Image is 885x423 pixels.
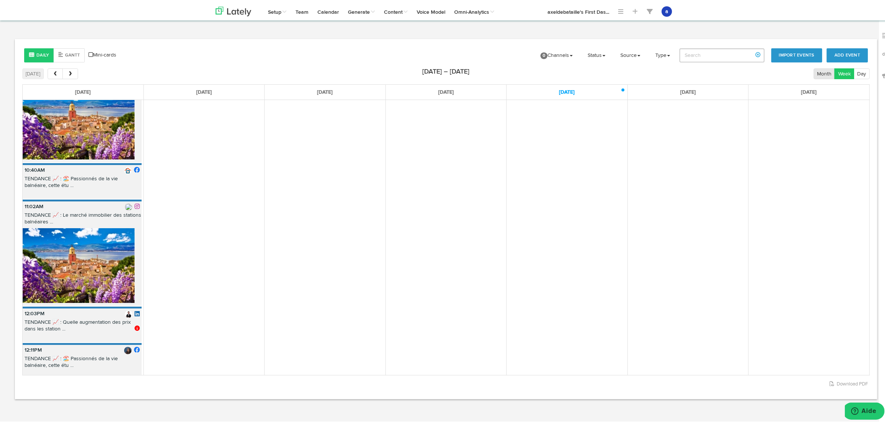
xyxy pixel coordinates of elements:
span: [DATE] [317,88,333,93]
a: Status [582,44,611,63]
a: Type [650,44,676,63]
input: Search [679,46,765,61]
img: 1730815287035 [125,309,132,316]
button: next [62,67,78,77]
span: ... [606,8,609,13]
button: Add Event [827,46,868,61]
span: [DATE] [196,88,212,93]
span: [DATE] [559,88,575,93]
div: Style [24,46,85,61]
button: Gantt [54,46,85,61]
button: [DATE] [22,67,44,77]
span: [DATE] [438,88,454,93]
button: Import Events [771,46,822,61]
button: Daily [24,46,54,61]
span: [DATE] [75,88,91,93]
img: 461978970_911539230830001_8295384923608250338_n.jpg [125,201,132,209]
a: 0Channels [535,44,578,63]
p: TENDANCE 📈 : 🏖️ Passionnés de la vie balnéaire, cette étu ... [23,174,142,190]
button: a [662,4,672,15]
span: [DATE] [801,88,817,93]
b: 10:40AM [25,166,45,171]
p: TENDANCE 📈 : Quelle augmentation des prix dans les station ... [23,317,142,333]
img: 4WvO9aMRSF2rZQbbIvjB [23,226,135,301]
img: logo_lately_bg_light.svg [216,5,251,14]
p: TENDANCE 📈 : Le marché immobilier des stations balnéaires ... [23,210,142,226]
img: picture [124,165,132,172]
b: 12:11PM [25,346,42,351]
a: Download PDF [830,380,868,385]
p: TENDANCE 📈 : 🏖️ Passionnés de la vie balnéaire, cette étu ... [23,353,142,370]
b: 12:03PM [25,309,45,314]
button: Day [854,67,870,77]
iframe: Ouvre un widget dans lequel vous pouvez trouver plus d’informations [845,401,885,419]
button: Month [814,67,835,77]
span: [DATE] [680,88,696,93]
span: 0 [540,51,548,57]
a: Mini-cards [88,49,116,57]
button: Week [834,67,854,77]
button: prev [48,67,63,77]
a: Source [615,44,646,63]
img: cei3SBFJSEaHRWMx6ssx [23,83,135,158]
b: 11:02AM [25,202,43,207]
h2: [DATE] – [DATE] [422,67,469,74]
img: picture [124,345,132,352]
